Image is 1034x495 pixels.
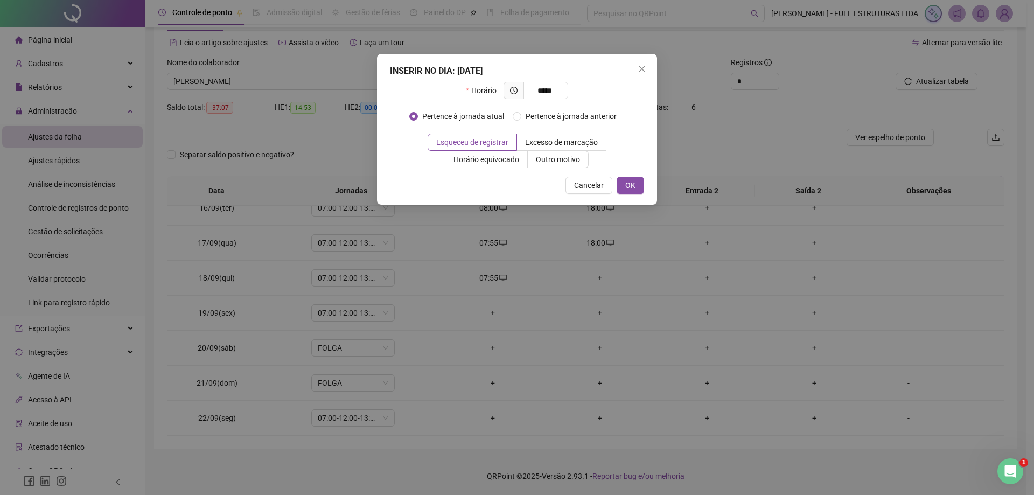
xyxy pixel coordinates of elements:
[638,65,646,73] span: close
[418,110,508,122] span: Pertence à jornada atual
[625,179,635,191] span: OK
[390,65,644,78] div: INSERIR NO DIA : [DATE]
[536,155,580,164] span: Outro motivo
[617,177,644,194] button: OK
[633,60,651,78] button: Close
[453,155,519,164] span: Horário equivocado
[525,138,598,147] span: Excesso de marcação
[997,458,1023,484] iframe: Intercom live chat
[565,177,612,194] button: Cancelar
[521,110,621,122] span: Pertence à jornada anterior
[1019,458,1028,467] span: 1
[436,138,508,147] span: Esqueceu de registrar
[466,82,503,99] label: Horário
[510,87,518,94] span: clock-circle
[574,179,604,191] span: Cancelar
